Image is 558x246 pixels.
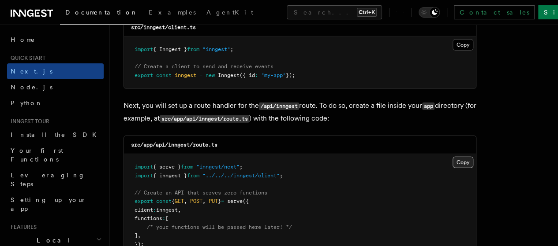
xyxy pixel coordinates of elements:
span: , [184,198,187,204]
span: "my-app" [261,72,286,78]
span: // Create an API that serves zero functions [135,190,267,196]
span: Setting up your app [11,196,86,212]
span: ; [240,164,243,170]
span: : [255,72,258,78]
span: { Inngest } [153,46,187,52]
a: Python [7,95,104,111]
a: Your first Functions [7,143,104,167]
span: "inngest" [202,46,230,52]
span: Home [11,35,35,44]
span: POST [190,198,202,204]
span: import [135,164,153,170]
span: "inngest/next" [196,164,240,170]
span: , [202,198,206,204]
span: ; [280,173,283,179]
button: Copy [453,157,473,168]
span: functions [135,215,162,221]
span: AgentKit [206,9,253,16]
a: Next.js [7,63,104,79]
a: Leveraging Steps [7,167,104,192]
code: src/app/api/inngest/route.ts [160,115,249,123]
a: Home [7,32,104,48]
span: { serve } [153,164,181,170]
span: { inngest } [153,173,187,179]
code: app [422,103,434,110]
span: "../../../inngest/client" [202,173,280,179]
a: Examples [143,3,201,24]
code: src/app/api/inngest/route.ts [131,142,217,148]
span: ({ [243,198,249,204]
span: from [181,164,193,170]
span: : [162,215,165,221]
span: Install the SDK [11,131,102,138]
code: src/inngest/client.ts [131,24,196,30]
span: = [221,198,224,204]
p: Next, you will set up a route handler for the route. To do so, create a file inside your director... [124,99,476,125]
a: AgentKit [201,3,258,24]
span: ; [230,46,233,52]
span: Inngest tour [7,118,49,125]
span: const [156,72,172,78]
span: Node.js [11,84,52,91]
kbd: Ctrl+K [357,8,377,17]
span: Your first Functions [11,147,63,163]
a: Documentation [60,3,143,25]
span: { [172,198,175,204]
span: export [135,72,153,78]
span: from [187,46,199,52]
span: GET [175,198,184,204]
span: }); [286,72,295,78]
span: [ [165,215,169,221]
span: client [135,207,153,213]
span: export [135,198,153,204]
span: , [138,232,141,239]
span: /* your functions will be passed here later! */ [147,224,292,230]
span: } [218,198,221,204]
a: Node.js [7,79,104,95]
span: import [135,173,153,179]
span: PUT [209,198,218,204]
span: Next.js [11,68,52,75]
button: Toggle dark mode [419,7,440,18]
span: Examples [149,9,196,16]
span: serve [227,198,243,204]
span: Features [7,224,37,231]
span: import [135,46,153,52]
span: // Create a client to send and receive events [135,63,273,70]
span: from [187,173,199,179]
span: , [178,207,181,213]
span: const [156,198,172,204]
span: Python [11,99,43,106]
button: Copy [453,39,473,51]
span: Leveraging Steps [11,172,85,187]
a: Setting up your app [7,192,104,217]
span: new [206,72,215,78]
a: Install the SDK [7,127,104,143]
span: inngest [175,72,196,78]
span: inngest [156,207,178,213]
span: ({ id [240,72,255,78]
span: Documentation [65,9,138,16]
button: Search...Ctrl+K [287,5,382,19]
span: Inngest [218,72,240,78]
span: Quick start [7,55,45,62]
a: Contact sales [454,5,535,19]
span: = [199,72,202,78]
code: /api/inngest [259,103,299,110]
span: ] [135,232,138,239]
span: : [153,207,156,213]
